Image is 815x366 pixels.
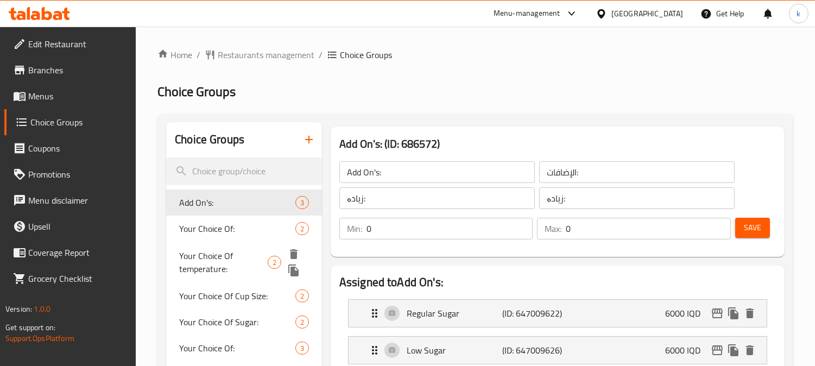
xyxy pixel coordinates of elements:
[166,242,322,283] div: Your Choice Of temperature:2deleteduplicate
[4,31,136,57] a: Edit Restaurant
[494,7,560,20] div: Menu-management
[295,222,309,235] div: Choices
[4,213,136,239] a: Upsell
[30,116,128,129] span: Choice Groups
[296,224,308,234] span: 2
[4,109,136,135] a: Choice Groups
[4,83,136,109] a: Menus
[268,257,281,268] span: 2
[166,157,322,185] input: search
[295,342,309,355] div: Choices
[286,246,302,262] button: delete
[4,57,136,83] a: Branches
[744,221,761,235] span: Save
[319,48,323,61] li: /
[4,161,136,187] a: Promotions
[349,337,767,364] div: Expand
[4,239,136,266] a: Coverage Report
[34,302,50,316] span: 1.0.0
[28,37,128,51] span: Edit Restaurant
[295,289,309,302] div: Choices
[179,249,268,275] span: Your Choice Of temperature:
[157,48,192,61] a: Home
[742,342,758,358] button: delete
[28,168,128,181] span: Promotions
[797,8,800,20] span: k
[175,131,244,148] h2: Choice Groups
[286,262,302,279] button: duplicate
[28,142,128,155] span: Coupons
[347,222,362,235] p: Min:
[205,48,314,61] a: Restaurants management
[296,343,308,354] span: 3
[28,272,128,285] span: Grocery Checklist
[502,307,566,320] p: (ID: 647009622)
[4,135,136,161] a: Coupons
[5,320,55,335] span: Get support on:
[295,196,309,209] div: Choices
[407,307,502,320] p: Regular Sugar
[157,48,793,61] nav: breadcrumb
[4,266,136,292] a: Grocery Checklist
[611,8,683,20] div: [GEOGRAPHIC_DATA]
[665,307,709,320] p: 6000 IQD
[339,274,776,291] h2: Assigned to Add On's:
[339,295,776,332] li: Expand
[340,48,392,61] span: Choice Groups
[296,317,308,327] span: 2
[5,302,32,316] span: Version:
[218,48,314,61] span: Restaurants management
[179,315,295,329] span: Your Choice Of Sugar:
[179,196,295,209] span: Add On's:
[709,342,725,358] button: edit
[5,331,74,345] a: Support.OpsPlatform
[4,187,136,213] a: Menu disclaimer
[725,342,742,358] button: duplicate
[166,216,322,242] div: Your Choice Of:2
[742,305,758,321] button: delete
[28,220,128,233] span: Upsell
[179,289,295,302] span: Your Choice Of Cup Size:
[339,135,776,153] h3: Add On's: (ID: 686572)
[166,190,322,216] div: Add On's:3
[725,305,742,321] button: duplicate
[296,291,308,301] span: 2
[735,218,770,238] button: Save
[166,309,322,335] div: Your Choice Of Sugar:2
[545,222,561,235] p: Max:
[28,194,128,207] span: Menu disclaimer
[157,79,236,104] span: Choice Groups
[197,48,200,61] li: /
[28,246,128,259] span: Coverage Report
[28,90,128,103] span: Menus
[166,335,322,361] div: Your Choice Of:3
[179,342,295,355] span: Your Choice Of:
[349,300,767,327] div: Expand
[179,222,295,235] span: Your Choice Of:
[268,256,281,269] div: Choices
[502,344,566,357] p: (ID: 647009626)
[166,283,322,309] div: Your Choice Of Cup Size:2
[28,64,128,77] span: Branches
[709,305,725,321] button: edit
[295,315,309,329] div: Choices
[665,344,709,357] p: 6000 IQD
[296,198,308,208] span: 3
[407,344,502,357] p: Low Sugar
